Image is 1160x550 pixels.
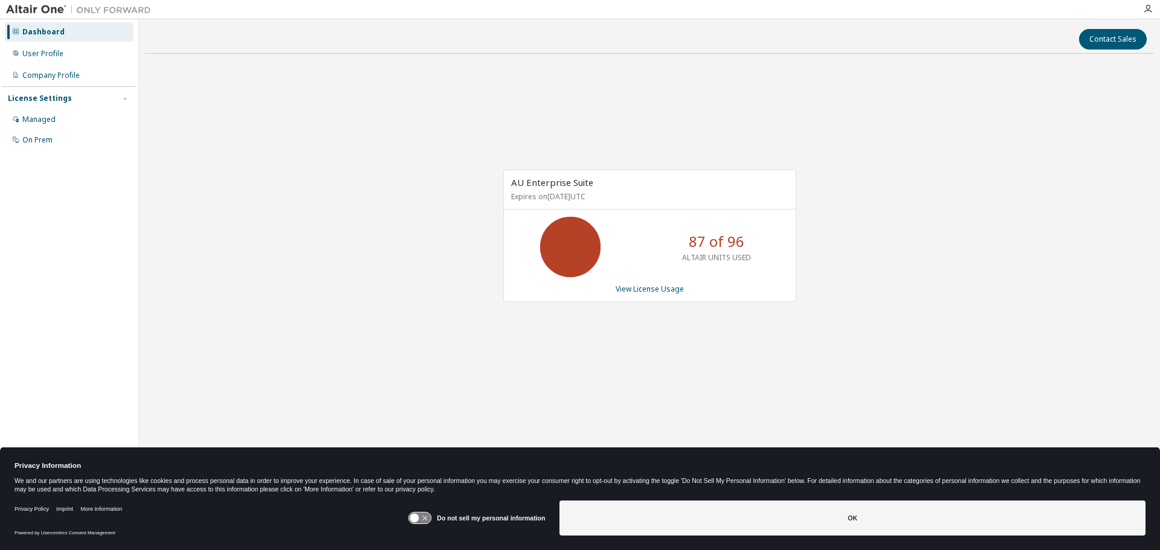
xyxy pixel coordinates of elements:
[22,115,56,124] div: Managed
[511,191,785,202] p: Expires on [DATE] UTC
[682,252,751,263] p: ALTAIR UNITS USED
[22,49,63,59] div: User Profile
[22,27,65,37] div: Dashboard
[511,176,593,188] span: AU Enterprise Suite
[22,135,53,145] div: On Prem
[689,231,744,252] p: 87 of 96
[8,94,72,103] div: License Settings
[6,4,157,16] img: Altair One
[1079,29,1147,50] button: Contact Sales
[616,284,684,294] a: View License Usage
[22,71,80,80] div: Company Profile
